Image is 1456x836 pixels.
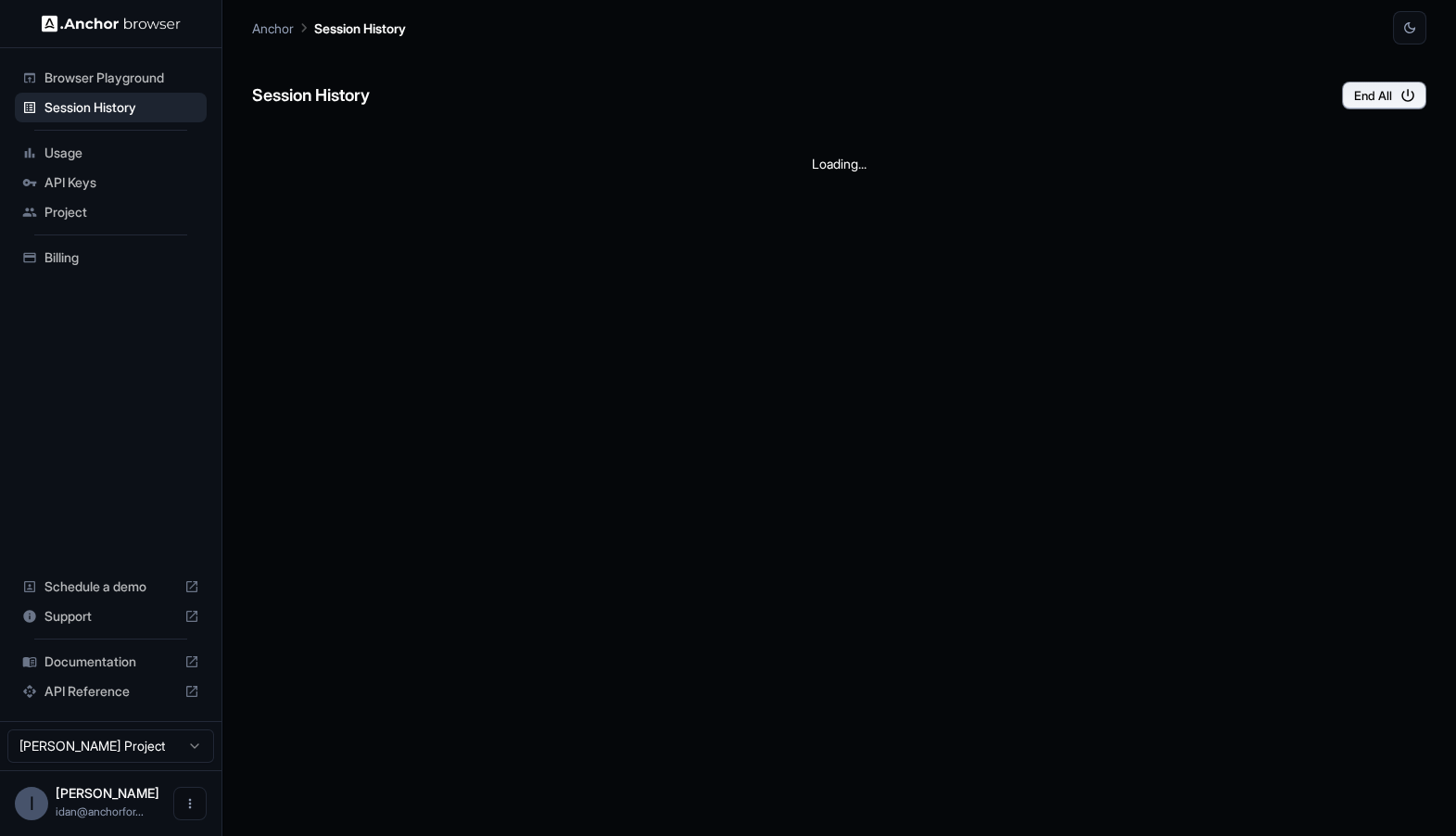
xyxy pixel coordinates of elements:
img: Anchor Logo [42,15,181,32]
span: Session History [44,98,199,117]
div: I [15,787,48,820]
div: Support [15,602,207,631]
div: API Reference [15,677,207,706]
span: Project [44,203,199,222]
button: Open menu [173,787,207,820]
div: Billing [15,243,207,272]
span: API Keys [44,173,199,192]
span: Support [44,607,177,626]
nav: breadcrumb [252,18,406,38]
span: Documentation [44,652,177,671]
div: Loading... [252,124,1426,203]
span: Schedule a demo [44,577,177,596]
div: Usage [15,138,207,168]
button: End All [1342,82,1426,109]
span: idan@anchorforge.io [56,804,144,818]
p: Anchor [252,19,294,38]
div: API Keys [15,168,207,197]
div: Documentation [15,647,207,677]
p: Session History [314,19,406,38]
div: Browser Playground [15,63,207,93]
div: Project [15,197,207,227]
span: Browser Playground [44,69,199,87]
span: Billing [44,248,199,267]
h6: Session History [252,82,370,109]
span: Usage [44,144,199,162]
span: API Reference [44,682,177,701]
div: Schedule a demo [15,572,207,602]
div: Session History [15,93,207,122]
span: Idan Raman [56,785,159,801]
